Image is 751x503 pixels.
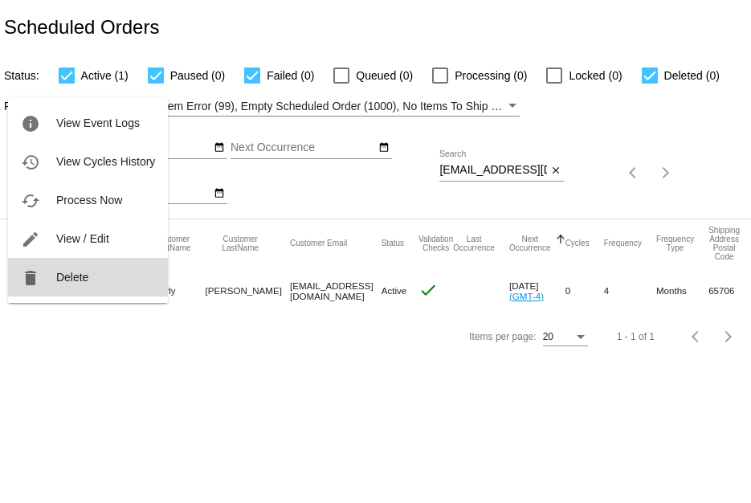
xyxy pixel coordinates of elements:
span: Process Now [56,194,122,207]
mat-icon: history [21,153,40,172]
mat-icon: info [21,114,40,133]
span: View Event Logs [56,117,140,129]
mat-icon: edit [21,230,40,249]
span: View Cycles History [56,155,155,168]
mat-icon: cached [21,191,40,211]
mat-icon: delete [21,268,40,288]
span: Delete [56,271,88,284]
span: View / Edit [56,232,109,245]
